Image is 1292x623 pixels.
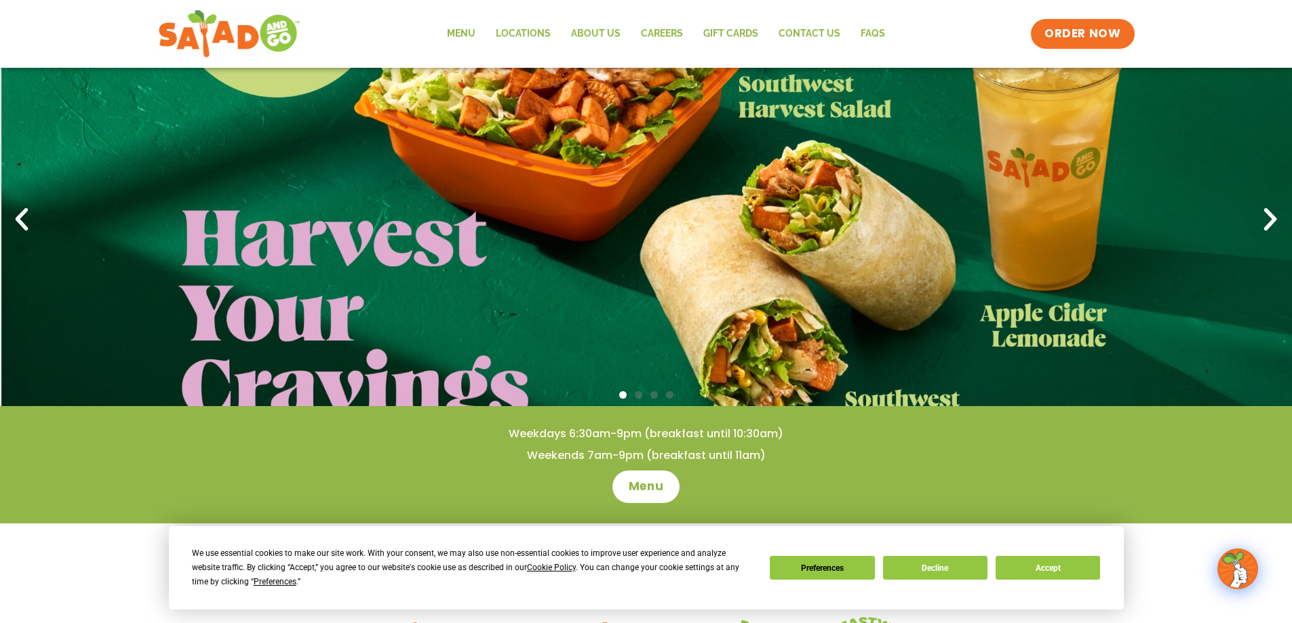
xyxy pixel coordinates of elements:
span: Preferences [254,577,296,586]
img: new-SAG-logo-768×292 [158,7,301,61]
span: Go to slide 4 [666,391,673,399]
h4: Weekdays 6:30am-9pm (breakfast until 10:30am) [27,426,1265,441]
div: Next slide [1255,205,1285,235]
span: Cookie Policy [527,563,576,572]
button: Decline [883,556,987,580]
span: Go to slide 3 [650,391,658,399]
nav: Menu [437,18,895,49]
span: Menu [629,479,663,495]
a: About Us [561,18,631,49]
div: We use essential cookies to make our site work. With your consent, we may also use non-essential ... [192,546,753,589]
button: Preferences [770,556,874,580]
span: ORDER NOW [1044,26,1120,42]
span: Go to slide 2 [635,391,642,399]
span: Go to slide 1 [619,391,627,399]
a: Locations [486,18,561,49]
button: Accept [996,556,1100,580]
a: ORDER NOW [1031,19,1134,49]
div: Previous slide [7,205,37,235]
img: wpChatIcon [1219,550,1257,588]
a: FAQs [850,18,895,49]
a: Menu [612,470,680,503]
a: Menu [437,18,486,49]
a: Careers [631,18,693,49]
a: GIFT CARDS [693,18,768,49]
h4: Weekends 7am-9pm (breakfast until 11am) [27,448,1265,463]
a: Contact Us [768,18,850,49]
div: Cookie Consent Prompt [169,526,1124,609]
